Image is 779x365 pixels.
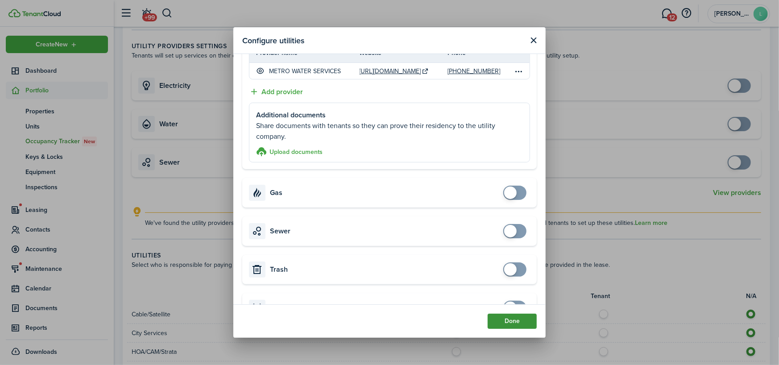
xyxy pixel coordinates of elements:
[269,66,341,76] p: METRO WATER SERVICES
[270,226,290,236] h4: Sewer
[360,66,421,76] a: [URL][DOMAIN_NAME]
[270,264,288,275] h4: Trash
[269,147,323,157] h3: Upload documents
[270,187,282,198] h4: Gas
[256,120,523,142] p: Share documents with tenants so they can prove their residency to the utility company.
[448,66,500,76] a: [PHONE_NUMBER]
[242,32,304,49] modal-title: Configure utilities
[488,314,537,329] button: Done
[256,110,523,120] p: Additional documents
[270,303,295,313] h4: Internet
[249,86,303,97] button: Add provider
[514,66,524,76] button: Open menu
[528,35,539,46] button: Close modal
